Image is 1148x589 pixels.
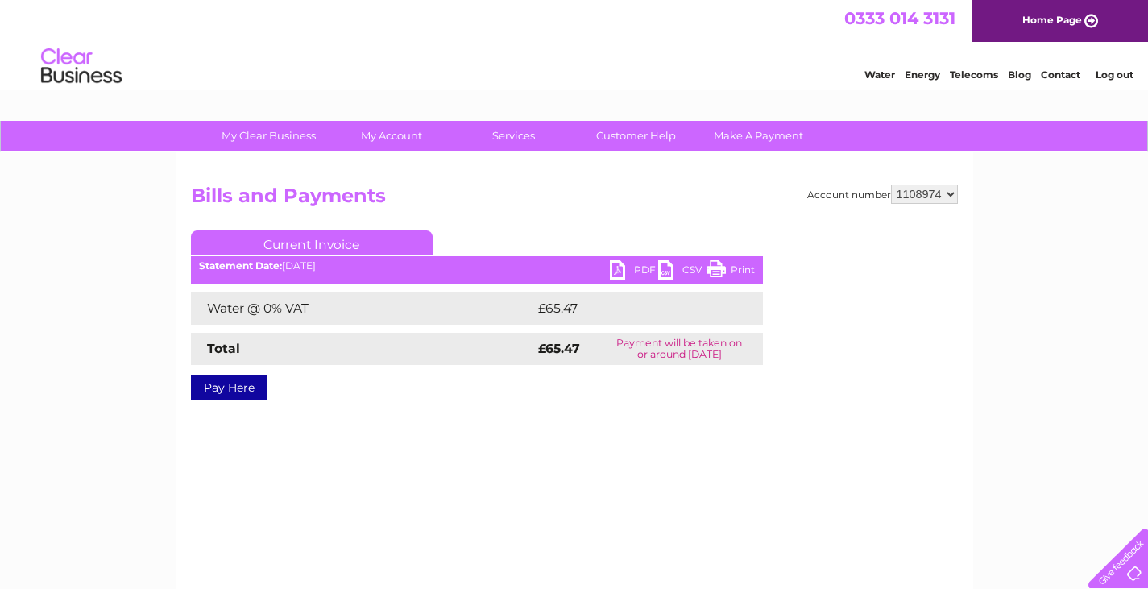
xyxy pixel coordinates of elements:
[905,68,940,81] a: Energy
[534,292,730,325] td: £65.47
[610,260,658,284] a: PDF
[692,121,825,151] a: Make A Payment
[207,341,240,356] strong: Total
[658,260,707,284] a: CSV
[864,68,895,81] a: Water
[1008,68,1031,81] a: Blog
[1096,68,1133,81] a: Log out
[191,260,763,272] div: [DATE]
[707,260,755,284] a: Print
[199,259,282,272] b: Statement Date:
[191,375,267,400] a: Pay Here
[1041,68,1080,81] a: Contact
[596,333,763,365] td: Payment will be taken on or around [DATE]
[950,68,998,81] a: Telecoms
[325,121,458,151] a: My Account
[40,42,122,91] img: logo.png
[447,121,580,151] a: Services
[191,230,433,255] a: Current Invoice
[570,121,702,151] a: Customer Help
[538,341,580,356] strong: £65.47
[202,121,335,151] a: My Clear Business
[191,292,534,325] td: Water @ 0% VAT
[191,185,958,215] h2: Bills and Payments
[807,185,958,204] div: Account number
[194,9,955,78] div: Clear Business is a trading name of Verastar Limited (registered in [GEOGRAPHIC_DATA] No. 3667643...
[844,8,955,28] a: 0333 014 3131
